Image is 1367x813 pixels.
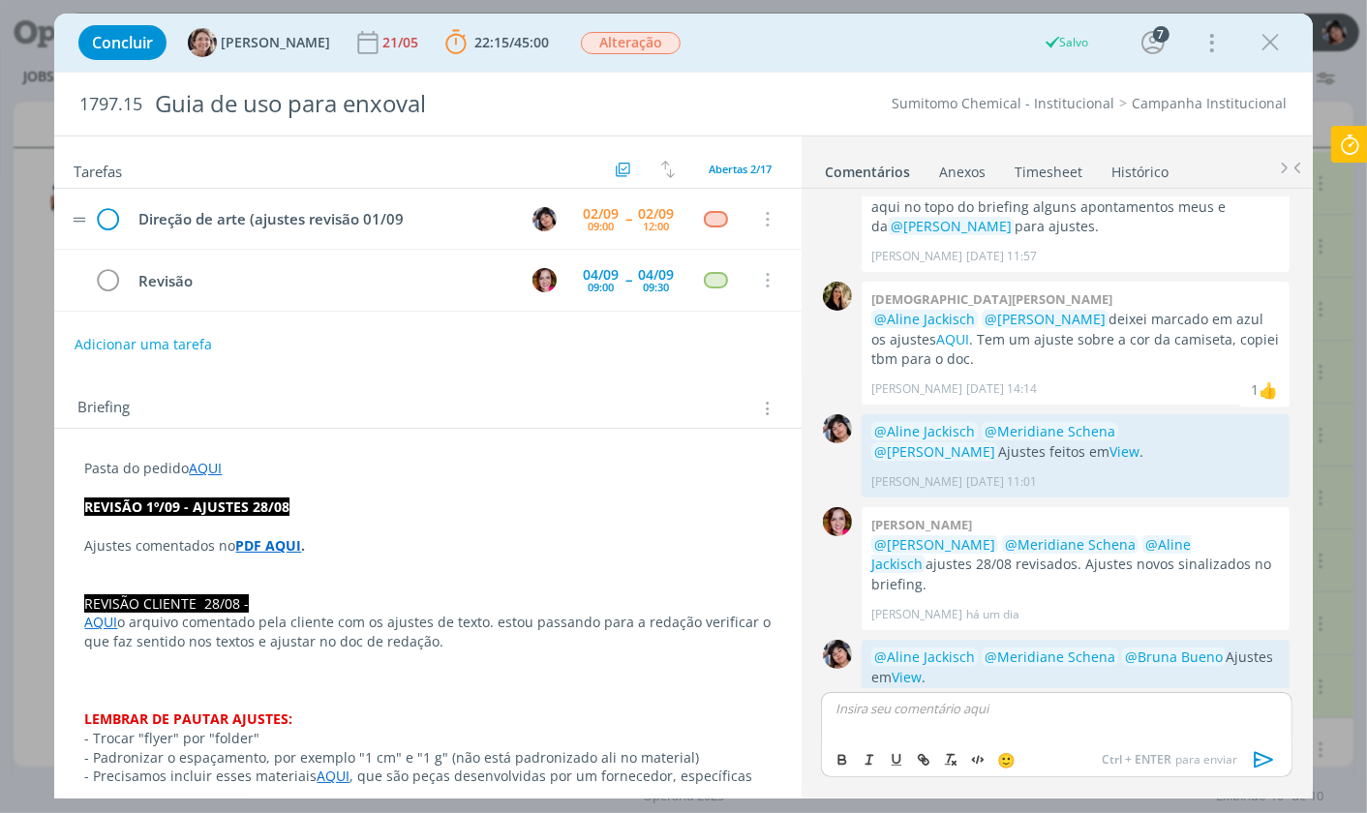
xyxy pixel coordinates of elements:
[823,640,852,669] img: E
[317,767,349,785] a: AQUI
[1015,154,1084,182] a: Timesheet
[78,25,167,60] button: Concluir
[1102,751,1237,768] span: para enviar
[626,212,632,226] span: --
[1044,34,1089,51] div: Salvo
[584,268,620,282] div: 04/09
[84,613,771,651] p: o arquivo comentado pela cliente com os ajustes de texto. estou passando para a redação verificar...
[1005,535,1136,554] span: @Meridiane Schena
[1259,378,1278,402] div: Meridiane Schena
[584,207,620,221] div: 02/09
[1251,379,1259,400] div: 1
[871,177,1280,236] p: , material está com a Tammy, mas já elenquei aqui no topo do briefing alguns apontamentos meus e ...
[84,594,249,613] span: REVISÃO CLIENTE 28/08 -
[626,273,632,286] span: --
[1138,27,1169,58] button: 7
[1109,442,1139,461] a: View
[146,80,775,128] div: Guia de uso para enxoval
[966,248,1037,265] span: [DATE] 11:57
[874,535,995,554] span: @[PERSON_NAME]
[825,154,912,182] a: Comentários
[589,282,615,292] div: 09:00
[221,36,330,49] span: [PERSON_NAME]
[874,442,995,461] span: @[PERSON_NAME]
[1153,26,1170,43] div: 7
[871,310,1280,369] p: deixei marcado em azul os ajustes . Tem um ajuste sobre a cor da camiseta, copiei tbm para o doc.
[639,207,675,221] div: 02/09
[301,536,305,555] strong: .
[966,380,1037,398] span: [DATE] 14:14
[892,668,922,686] a: View
[639,268,675,282] div: 04/09
[871,473,962,491] p: [PERSON_NAME]
[940,163,987,182] div: Anexos
[871,535,1280,594] p: ajustes 28/08 revisados. Ajustes novos sinalizados no briefing.
[130,269,514,293] div: Revisão
[531,204,560,233] button: E
[130,207,514,231] div: Direção de arte (ajustes revisão 01/09
[77,396,130,421] span: Briefing
[92,35,153,50] span: Concluir
[966,473,1037,491] span: [DATE] 11:01
[871,535,1191,573] span: @Aline Jackisch
[580,31,682,55] button: Alteração
[661,161,675,178] img: arrow-down-up.svg
[871,647,1280,687] p: Ajustes em .
[509,33,514,51] span: /
[871,248,962,265] p: [PERSON_NAME]
[188,28,330,57] button: A[PERSON_NAME]
[74,158,122,181] span: Tarefas
[966,606,1019,623] span: há um dia
[532,268,557,292] img: B
[823,414,852,443] img: E
[382,36,422,49] div: 21/05
[84,497,289,516] strong: REVISÃO 1º/09 - AJUSTES 28/08
[514,33,549,51] span: 45:00
[74,327,213,362] button: Adicionar uma tarefa
[474,33,509,51] span: 22:15
[531,265,560,294] button: B
[1133,94,1288,112] a: Campanha Institucional
[992,748,1019,771] button: 🙂
[189,459,222,477] a: AQUI
[79,94,142,115] span: 1797.15
[871,290,1112,308] b: [DEMOGRAPHIC_DATA][PERSON_NAME]
[84,748,771,768] p: - Padronizar o espaçamento, por exemplo "1 cm" e "1 g" (não está padronizado ali no material)
[532,207,557,231] img: E
[985,310,1106,328] span: @[PERSON_NAME]
[73,217,86,223] img: drag-icon.svg
[581,32,681,54] span: Alteração
[644,282,670,292] div: 09:30
[871,606,962,623] p: [PERSON_NAME]
[893,94,1115,112] a: Sumitomo Chemical - Institucional
[1102,751,1175,768] span: Ctrl + ENTER
[84,459,771,478] p: Pasta do pedido
[440,27,554,58] button: 22:15/45:00
[1111,154,1170,182] a: Histórico
[874,647,975,666] span: @Aline Jackisch
[936,330,969,348] a: AQUI
[644,221,670,231] div: 12:00
[1125,647,1223,666] span: @Bruna Bueno
[710,162,773,176] span: Abertas 2/17
[235,536,301,555] a: PDF AQUI
[823,282,852,311] img: C
[871,516,972,533] b: [PERSON_NAME]
[54,14,1312,798] div: dialog
[188,28,217,57] img: A
[589,221,615,231] div: 09:00
[84,613,117,631] a: AQUI
[84,767,771,805] p: - Precisamos incluir esses materiais , que são peças desenvolvidas por um fornecedor, específicas...
[874,422,975,440] span: @Aline Jackisch
[891,217,1012,235] span: @[PERSON_NAME]
[84,709,292,728] strong: LEMBRAR DE PAUTAR AJUSTES:
[84,729,771,748] p: - Trocar "flyer" por "folder"
[823,507,852,536] img: B
[997,750,1016,769] span: 🙂
[871,422,1280,462] p: Ajustes feitos em .
[871,380,962,398] p: [PERSON_NAME]
[985,422,1115,440] span: @Meridiane Schena
[84,536,771,556] p: Ajustes comentados no
[985,647,1115,666] span: @Meridiane Schena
